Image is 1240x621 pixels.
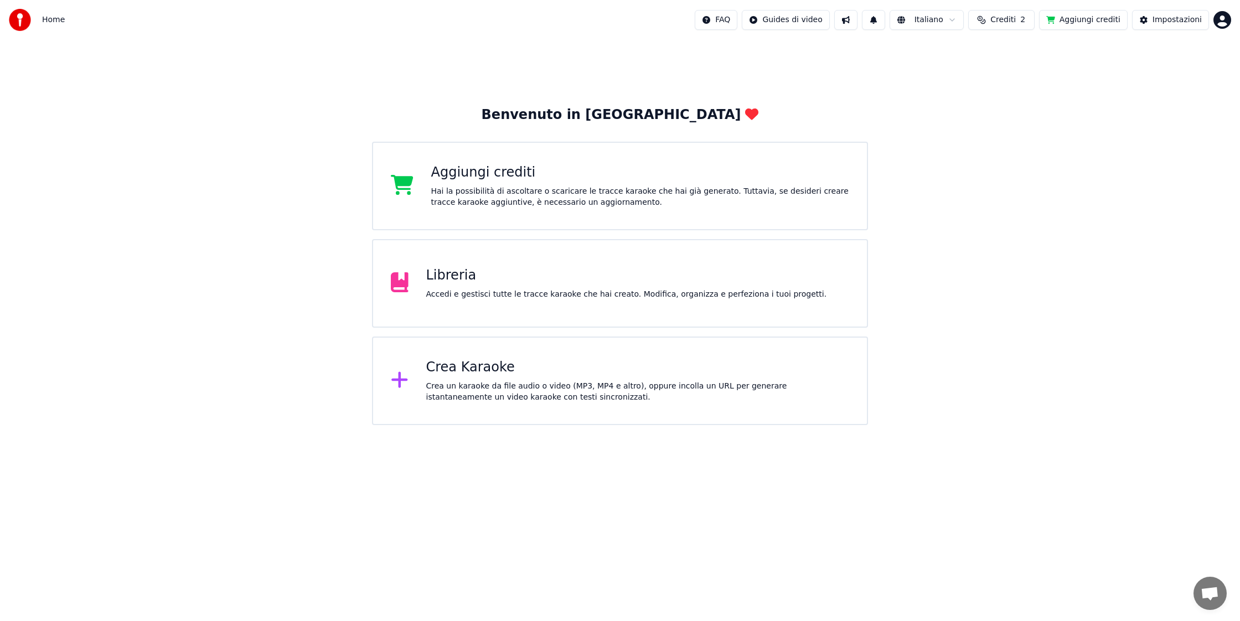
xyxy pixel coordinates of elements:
[1153,14,1202,25] div: Impostazioni
[426,359,850,376] div: Crea Karaoke
[1132,10,1209,30] button: Impostazioni
[426,381,850,403] div: Crea un karaoke da file audio o video (MP3, MP4 e altro), oppure incolla un URL per generare ista...
[431,164,850,182] div: Aggiungi crediti
[990,14,1016,25] span: Crediti
[742,10,829,30] button: Guides di video
[431,186,850,208] div: Hai la possibilità di ascoltare o scaricare le tracce karaoke che hai già generato. Tuttavia, se ...
[426,289,827,300] div: Accedi e gestisci tutte le tracce karaoke che hai creato. Modifica, organizza e perfeziona i tuoi...
[1020,14,1025,25] span: 2
[695,10,737,30] button: FAQ
[482,106,759,124] div: Benvenuto in [GEOGRAPHIC_DATA]
[42,14,65,25] span: Home
[426,267,827,284] div: Libreria
[9,9,31,31] img: youka
[1039,10,1128,30] button: Aggiungi crediti
[1193,577,1227,610] div: Aprire la chat
[968,10,1035,30] button: Crediti2
[42,14,65,25] nav: breadcrumb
